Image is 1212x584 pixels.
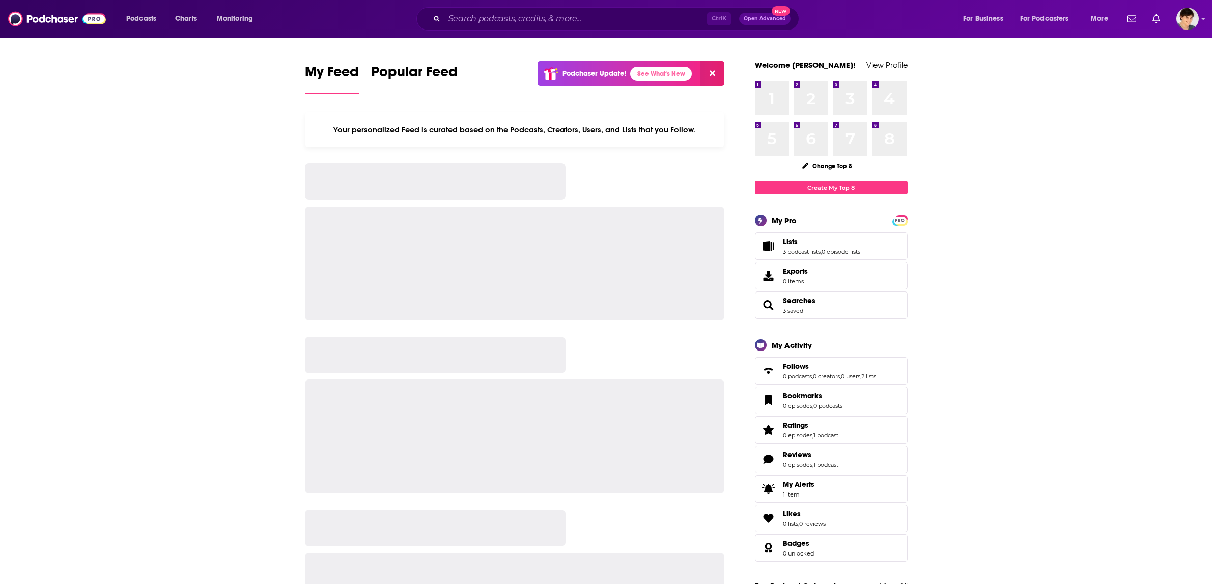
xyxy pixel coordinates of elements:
[783,480,814,489] span: My Alerts
[758,511,779,525] a: Likes
[8,9,106,28] img: Podchaser - Follow, Share and Rate Podcasts
[1176,8,1199,30] span: Logged in as bethwouldknow
[798,520,799,528] span: ,
[758,423,779,437] a: Ratings
[821,248,822,255] span: ,
[1020,12,1069,26] span: For Podcasters
[758,482,779,496] span: My Alerts
[758,239,779,253] a: Lists
[783,237,798,246] span: Lists
[755,291,908,319] span: Searches
[755,262,908,289] a: Exports
[783,509,801,518] span: Likes
[894,216,906,224] a: PRO
[217,12,253,26] span: Monitoring
[1091,12,1108,26] span: More
[755,416,908,444] span: Ratings
[783,362,876,371] a: Follows
[783,402,812,410] a: 0 episodes
[861,373,876,380] a: 2 lists
[783,267,808,276] span: Exports
[1148,10,1164,27] a: Show notifications dropdown
[739,13,791,25] button: Open AdvancedNew
[1013,11,1084,27] button: open menu
[956,11,1016,27] button: open menu
[755,446,908,473] span: Reviews
[371,63,458,86] span: Popular Feed
[783,421,808,430] span: Ratings
[812,432,813,439] span: ,
[812,373,813,380] span: ,
[758,269,779,283] span: Exports
[119,11,170,27] button: open menu
[783,307,803,314] a: 3 saved
[758,364,779,378] a: Follows
[305,63,359,86] span: My Feed
[755,232,908,260] span: Lists
[755,534,908,562] span: Badges
[758,393,779,407] a: Bookmarks
[840,373,841,380] span: ,
[707,12,731,25] span: Ctrl K
[783,278,808,285] span: 0 items
[305,112,725,147] div: Your personalized Feed is curated based on the Podcasts, Creators, Users, and Lists that you Follow.
[783,248,821,255] a: 3 podcast lists
[755,387,908,414] span: Bookmarks
[783,539,809,548] span: Badges
[783,520,798,528] a: 0 lists
[1176,8,1199,30] button: Show profile menu
[963,12,1003,26] span: For Business
[783,432,812,439] a: 0 episodes
[783,421,838,430] a: Ratings
[783,450,811,459] span: Reviews
[1123,10,1140,27] a: Show notifications dropdown
[755,505,908,532] span: Likes
[772,6,790,16] span: New
[813,461,838,469] a: 1 podcast
[783,450,838,459] a: Reviews
[812,402,813,410] span: ,
[755,60,856,70] a: Welcome [PERSON_NAME]!
[744,16,786,21] span: Open Advanced
[630,67,692,81] a: See What's New
[783,461,812,469] a: 0 episodes
[860,373,861,380] span: ,
[783,491,814,498] span: 1 item
[783,296,815,305] a: Searches
[175,12,197,26] span: Charts
[783,237,860,246] a: Lists
[783,539,814,548] a: Badges
[841,373,860,380] a: 0 users
[210,11,266,27] button: open menu
[813,402,842,410] a: 0 podcasts
[783,509,826,518] a: Likes
[371,63,458,94] a: Popular Feed
[772,340,812,350] div: My Activity
[758,452,779,466] a: Reviews
[822,248,860,255] a: 0 episode lists
[813,373,840,380] a: 0 creators
[783,391,822,400] span: Bookmarks
[783,362,809,371] span: Follows
[772,216,797,225] div: My Pro
[755,475,908,503] a: My Alerts
[812,461,813,469] span: ,
[1084,11,1121,27] button: open menu
[894,217,906,224] span: PRO
[168,11,203,27] a: Charts
[813,432,838,439] a: 1 podcast
[305,63,359,94] a: My Feed
[126,12,156,26] span: Podcasts
[783,550,814,557] a: 0 unlocked
[866,60,908,70] a: View Profile
[1176,8,1199,30] img: User Profile
[755,181,908,194] a: Create My Top 8
[444,11,707,27] input: Search podcasts, credits, & more...
[426,7,809,31] div: Search podcasts, credits, & more...
[562,69,626,78] p: Podchaser Update!
[758,298,779,312] a: Searches
[783,391,842,400] a: Bookmarks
